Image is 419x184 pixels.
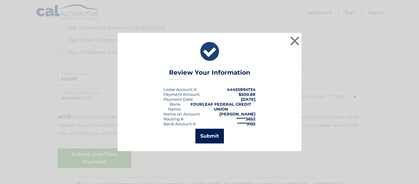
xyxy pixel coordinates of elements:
[163,121,196,126] div: Bank Account #:
[239,92,256,97] span: $500.88
[163,87,197,92] div: Lease Account #:
[241,97,256,102] span: [DATE]
[163,92,200,97] div: Payment Amount:
[227,87,256,92] strong: 44455894734
[163,102,186,112] div: Bank Name:
[190,102,251,112] strong: FOURLEAF FEDERAL CREDIT UNION
[289,35,301,47] button: ×
[163,116,184,121] div: Routing #:
[163,97,194,102] div: :
[163,97,193,102] span: Payment Date
[219,112,256,116] strong: [PERSON_NAME]
[169,69,250,80] h3: Review Your Information
[195,129,224,143] button: Submit
[163,112,201,116] div: Name on Account:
